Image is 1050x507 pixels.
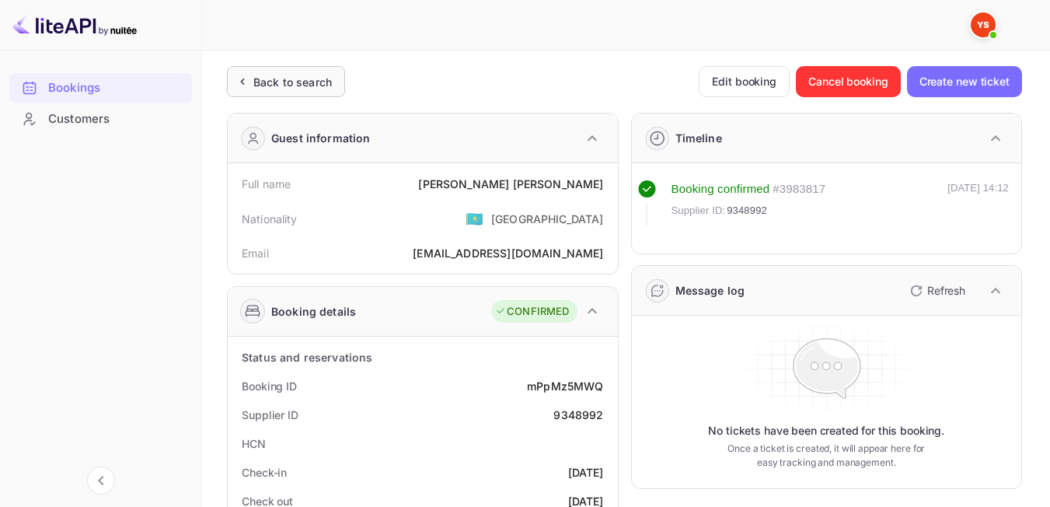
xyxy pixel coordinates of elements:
div: Full name [242,176,291,192]
div: Customers [9,104,192,135]
a: Bookings [9,73,192,102]
div: 9348992 [553,407,603,423]
div: Customers [48,110,184,128]
img: LiteAPI logo [12,12,137,37]
div: Booking confirmed [672,180,770,198]
div: Check-in [242,464,287,481]
div: Booking ID [242,378,297,394]
div: mPpMz5MWQ [527,378,603,394]
button: Edit booking [699,66,790,97]
div: Guest information [271,130,371,146]
div: CONFIRMED [495,304,569,320]
button: Collapse navigation [87,467,115,495]
div: [GEOGRAPHIC_DATA] [491,211,604,227]
div: Message log [675,282,745,299]
div: Timeline [675,130,722,146]
div: Booking details [271,303,356,320]
div: [PERSON_NAME] [PERSON_NAME] [418,176,603,192]
span: United States [466,205,483,233]
div: Bookings [9,73,192,103]
p: No tickets have been created for this booking. [708,423,944,439]
div: Status and reservations [242,349,372,365]
button: Create new ticket [907,66,1022,97]
button: Refresh [901,278,972,303]
div: [DATE] 14:12 [947,180,1009,226]
div: [EMAIL_ADDRESS][DOMAIN_NAME] [413,245,603,261]
p: Once a ticket is created, it will appear here for easy tracking and management. [723,442,930,470]
div: Bookings [48,79,184,97]
span: Supplier ID: [672,203,726,219]
a: Customers [9,104,192,133]
div: HCN [242,435,266,452]
span: 9348992 [727,203,767,219]
img: Yandex Support [971,12,996,37]
button: Cancel booking [796,66,901,97]
div: Supplier ID [242,407,298,423]
div: # 3983817 [773,180,825,198]
div: Email [242,245,269,261]
div: Nationality [242,211,298,227]
div: Back to search [253,74,332,90]
p: Refresh [927,282,965,299]
div: [DATE] [568,464,604,481]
